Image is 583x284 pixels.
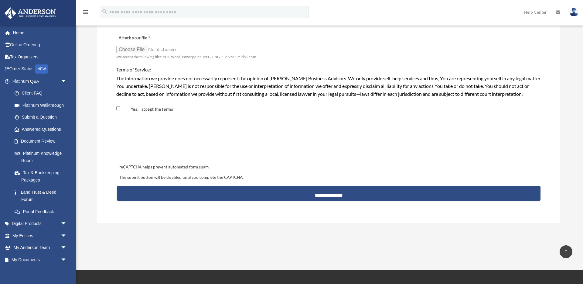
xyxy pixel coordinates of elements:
[9,87,76,99] a: Client FAQ
[4,27,76,39] a: Home
[116,34,177,42] label: Attach your file
[82,9,89,16] i: menu
[9,123,76,135] a: Answered Questions
[9,135,73,147] a: Document Review
[116,54,257,59] span: We accept the following files: PDF, Word, Powerpoint, JPEG, PNG. File Size Limit is 25MB.
[82,11,89,16] a: menu
[4,230,76,242] a: My Entitiesarrow_drop_down
[569,8,578,16] img: User Pic
[560,245,572,258] a: vertical_align_top
[117,164,540,171] div: reCAPTCHA helps prevent automated form spam.
[4,39,76,51] a: Online Ordering
[121,107,176,113] label: Yes, I accept the terms
[4,254,76,266] a: My Documentsarrow_drop_down
[9,111,76,123] a: Submit a Question
[4,51,76,63] a: Tax Organizers
[562,248,570,255] i: vertical_align_top
[9,147,76,167] a: Platinum Knowledge Room
[9,206,76,218] a: Portal Feedback
[61,75,73,88] span: arrow_drop_down
[4,218,76,230] a: Digital Productsarrow_drop_down
[9,167,76,186] a: Tax & Bookkeeping Packages
[4,63,76,75] a: Order StatusNEW
[101,8,108,15] i: search
[116,66,541,73] h4: Terms of Service:
[61,230,73,242] span: arrow_drop_down
[3,7,58,19] img: Anderson Advisors Platinum Portal
[61,242,73,254] span: arrow_drop_down
[4,242,76,254] a: My Anderson Teamarrow_drop_down
[9,186,76,206] a: Land Trust & Deed Forum
[61,254,73,266] span: arrow_drop_down
[35,64,48,74] div: NEW
[116,74,541,98] div: The information we provide does not necessarily represent the opinion of [PERSON_NAME] Business A...
[4,75,76,87] a: Platinum Q&Aarrow_drop_down
[61,218,73,230] span: arrow_drop_down
[9,99,76,111] a: Platinum Walkthrough
[117,174,540,181] div: The submit button will be disabled until you complete the CAPTCHA.
[118,128,210,151] iframe: reCAPTCHA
